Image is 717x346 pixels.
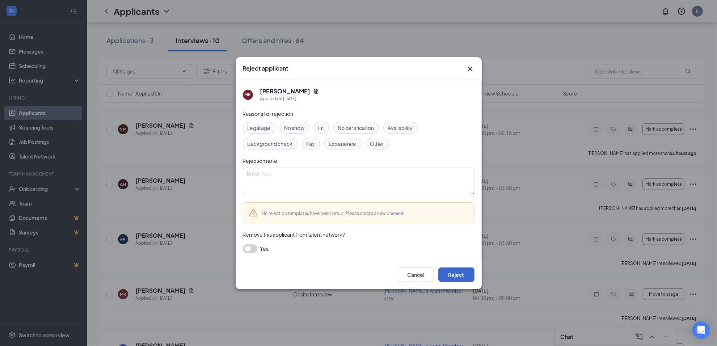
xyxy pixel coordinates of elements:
[260,95,319,102] div: Applied on [DATE]
[466,64,475,73] button: Close
[243,157,278,164] span: Rejection note
[313,88,319,94] svg: Document
[438,267,475,282] button: Reject
[243,64,288,72] h3: Reject applicant
[388,124,413,132] span: Availability
[329,140,357,148] span: Experience
[260,87,311,95] h5: [PERSON_NAME]
[248,140,293,148] span: Background check
[466,64,475,73] svg: Cross
[692,321,710,339] div: Open Intercom Messenger
[395,211,404,216] a: here
[398,267,434,282] button: Cancel
[249,208,258,217] svg: Warning
[260,244,269,253] span: Yes
[370,140,384,148] span: Other
[307,140,315,148] span: Pay
[243,110,294,117] span: Reasons for rejection
[284,124,305,132] span: No show
[245,92,251,98] div: MK
[262,211,405,216] span: No rejection templates have been setup. Please create a new one .
[243,231,345,238] span: Remove this applicant from talent network?
[248,124,271,132] span: Legal age
[319,124,324,132] span: Fit
[338,124,374,132] span: No certification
